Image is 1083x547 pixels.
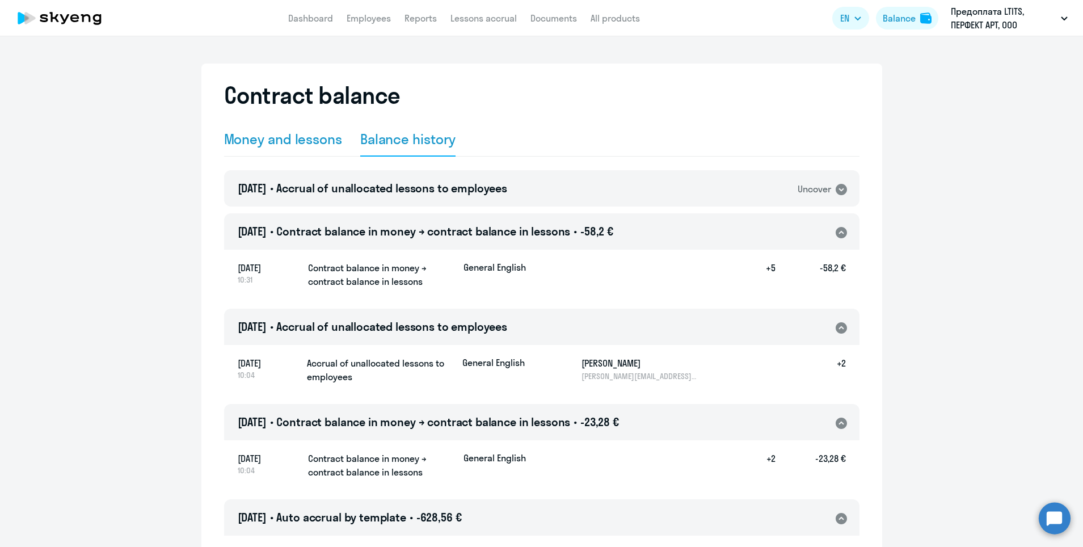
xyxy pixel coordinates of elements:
span: • [270,510,273,524]
button: Предоплата LTITS, ПЕРФЕКТ АРТ, ООО [945,5,1073,32]
button: EN [832,7,869,30]
span: [DATE] [238,510,267,524]
span: [DATE] [238,224,267,238]
span: -628,56 € [416,510,462,524]
button: Balancebalance [876,7,938,30]
span: Contract balance in money → contract balance in lessons [276,415,570,429]
p: [PERSON_NAME][EMAIL_ADDRESS][PERSON_NAME][DOMAIN_NAME] [581,371,698,381]
div: Money and lessons [224,130,342,148]
img: balance [920,12,932,24]
span: -58,2 € [580,224,613,238]
span: Accrual of unallocated lessons to employees [276,319,507,334]
span: • [270,224,273,238]
h5: Accrual of unallocated lessons to employees [307,356,453,384]
span: [DATE] [238,181,267,195]
h5: Contract balance in money → contract balance in lessons [308,261,454,288]
span: • [574,415,577,429]
h5: Contract balance in money → contract balance in lessons [308,452,454,479]
span: -23,28 € [580,415,619,429]
span: [DATE] [238,452,299,465]
p: Предоплата LTITS, ПЕРФЕКТ АРТ, ООО [951,5,1056,32]
a: Documents [530,12,577,24]
p: General English [463,261,526,273]
h2: Contract balance [224,82,401,109]
span: Auto accrual by template [276,510,406,524]
h5: -23,28 € [776,452,846,480]
a: Lessons accrual [450,12,517,24]
span: • [270,415,273,429]
span: EN [840,11,849,25]
span: • [410,510,413,524]
div: Balance history [360,130,456,148]
span: • [270,319,273,334]
span: • [574,224,577,238]
a: Dashboard [288,12,333,24]
span: 10:04 [238,465,299,476]
span: [DATE] [238,356,298,370]
h5: -58,2 € [776,261,846,289]
span: 10:31 [238,275,299,285]
p: General English [463,452,526,464]
a: Reports [404,12,437,24]
h5: +2 [810,356,846,381]
a: All products [591,12,640,24]
span: [DATE] [238,261,299,275]
p: General English [462,356,547,369]
span: Accrual of unallocated lessons to employees [276,181,507,195]
div: Uncover [798,182,831,196]
h5: +5 [739,261,776,289]
span: 10:04 [238,370,298,380]
h5: +2 [739,452,776,480]
span: • [270,181,273,195]
a: Employees [347,12,391,24]
span: Contract balance in money → contract balance in lessons [276,224,570,238]
span: [DATE] [238,319,267,334]
span: [DATE] [238,415,267,429]
div: Balance [883,11,916,25]
h5: [PERSON_NAME] [581,356,698,370]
